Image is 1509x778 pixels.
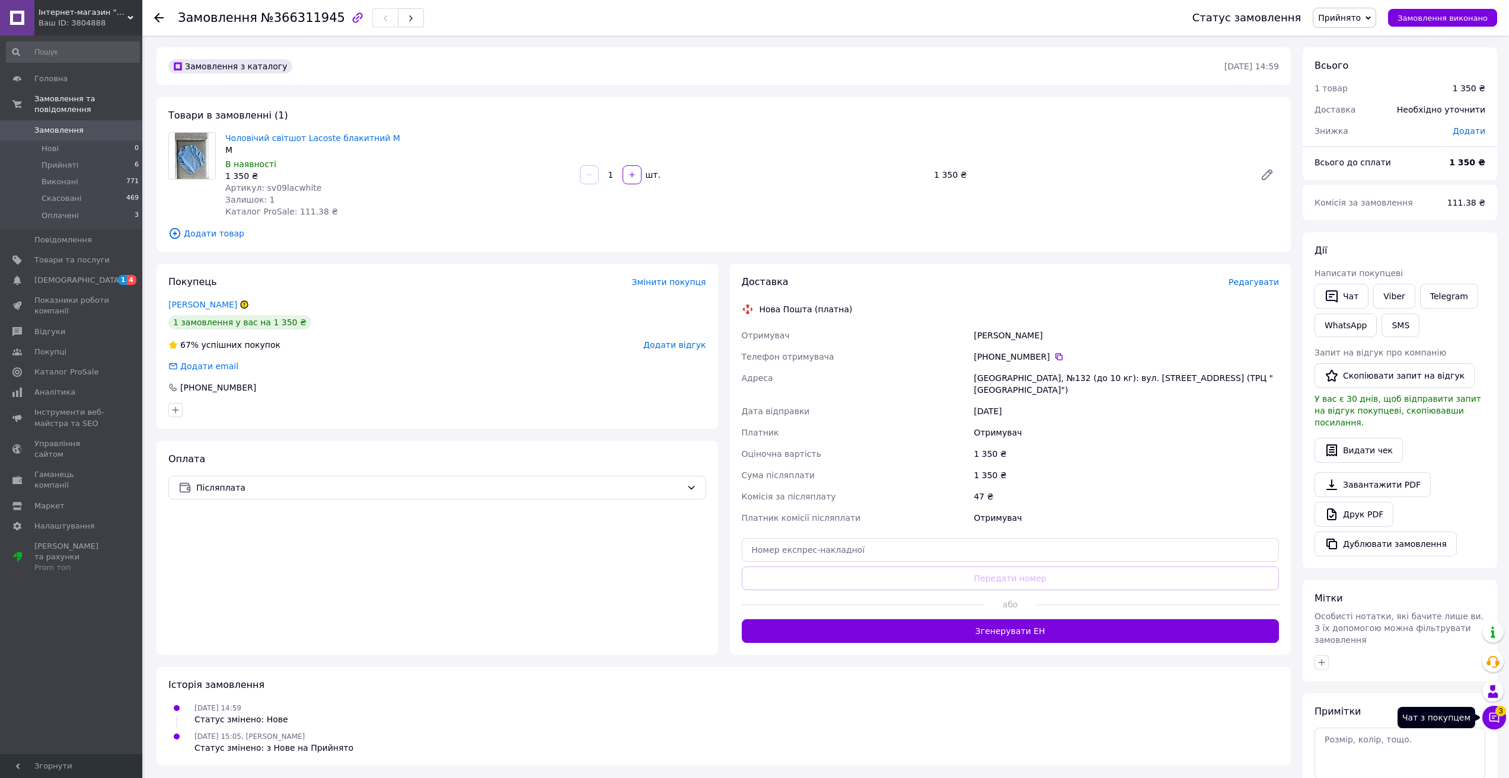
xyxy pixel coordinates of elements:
div: 1 350 ₴ [929,167,1250,183]
button: Замовлення виконано [1388,9,1497,27]
div: 47 ₴ [971,486,1281,507]
div: 1 350 ₴ [971,465,1281,486]
span: 3 [1495,706,1506,716]
span: Всього до сплати [1315,158,1391,167]
span: Платник комісії післяплати [742,513,861,523]
button: Дублювати замовлення [1315,532,1457,556]
span: Відгуки [34,326,65,337]
span: 6 [135,160,139,171]
button: SMS [1382,313,1419,337]
div: 1 замовлення у вас на 1 350 ₴ [168,315,311,329]
div: [PHONE_NUMBER] [974,351,1279,363]
span: Замовлення [34,125,84,136]
span: 1 [118,275,127,285]
span: Комісія за замовлення [1315,198,1413,207]
div: Статус змінено: з Нове на Прийнято [194,742,353,754]
span: Налаштування [34,521,95,532]
a: Viber [1373,284,1415,309]
span: Редагувати [1229,277,1279,287]
span: Знижка [1315,126,1348,136]
span: Всього [1315,60,1348,71]
span: Додати відгук [643,340,706,350]
span: Дії [1315,245,1327,256]
span: У вас є 30 днів, щоб відправити запит на відгук покупцеві, скопіювавши посилання. [1315,394,1481,427]
span: Адреса [742,373,773,383]
span: 3 [135,210,139,221]
div: 1 350 ₴ [225,170,570,182]
div: Отримувач [971,507,1281,529]
span: 0 [135,143,139,154]
span: Гаманець компанії [34,469,110,491]
button: Чат [1315,284,1368,309]
span: [DATE] 14:59 [194,704,241,712]
a: Редагувати [1255,163,1279,187]
div: Нова Пошта (платна) [757,303,856,315]
span: 469 [126,193,139,204]
div: [PHONE_NUMBER] [179,382,257,393]
div: Додати email [167,360,240,372]
div: Повернутися назад [154,12,164,24]
div: Статус замовлення [1192,12,1301,24]
span: Повідомлення [34,235,92,245]
div: [DATE] [971,401,1281,422]
span: Написати покупцеві [1315,268,1403,278]
span: Сума післяплати [742,470,815,480]
span: 1 товар [1315,84,1348,93]
b: 1 350 ₴ [1449,158,1485,167]
span: Післяплата [196,481,682,494]
a: Друк PDF [1315,502,1393,527]
span: Історія замовлення [168,679,264,690]
span: №366311945 [261,11,345,25]
div: [GEOGRAPHIC_DATA], №132 (до 10 кг): вул. [STREET_ADDRESS] (ТРЦ "[GEOGRAPHIC_DATA]") [971,367,1281,401]
img: Чоловічий світшот Lacoste блакитний M [175,133,210,179]
span: [PERSON_NAME] та рахунки [34,541,110,574]
span: Артикул: sv09lacwhite [225,183,321,193]
button: Згенерувати ЕН [742,619,1280,643]
a: Чоловічий світшот Lacoste блакитний M [225,133,400,143]
span: Показники роботи компанії [34,295,110,316]
div: успішних покупок [168,339,280,351]
span: Доставка [1315,105,1355,114]
span: Додати [1453,126,1485,136]
span: Отримувач [742,331,790,340]
span: 4 [127,275,136,285]
div: Статус змінено: Нове [194,713,288,725]
span: Інструменти веб-майстра та SEO [34,407,110,428]
span: або [983,598,1037,610]
span: Управління сайтом [34,438,110,460]
span: Залишок: 1 [225,195,275,204]
span: Особисті нотатки, які бачите лише ви. З їх допомогою можна фільтрувати замовлення [1315,611,1484,645]
span: Запит на відгук про компанію [1315,348,1446,357]
span: Товари та послуги [34,255,110,265]
a: Telegram [1420,284,1478,309]
span: Замовлення виконано [1398,14,1488,23]
div: Додати email [179,360,240,372]
span: Додати товар [168,227,1279,240]
span: Аналітика [34,387,75,398]
span: Маркет [34,501,65,511]
span: Каталог ProSale [34,367,98,377]
span: Виконані [42,177,78,187]
button: Видати чек [1315,438,1403,463]
a: Завантажити PDF [1315,472,1431,497]
div: Ваш ID: 3804888 [39,18,142,28]
span: Оплата [168,453,205,465]
span: Головна [34,73,68,84]
div: Необхідно уточнити [1390,97,1492,123]
button: Скопіювати запит на відгук [1315,363,1475,388]
div: [PERSON_NAME] [971,325,1281,346]
span: Платник [742,428,779,437]
span: Прийняті [42,160,78,171]
span: Товари в замовленні (1) [168,110,288,121]
span: [DATE] 15:05, [PERSON_NAME] [194,732,305,741]
span: Оціночна вартість [742,449,821,459]
span: Примітки [1315,706,1361,717]
span: Прийнято [1318,13,1361,23]
div: Замовлення з каталогу [168,59,292,73]
div: M [225,144,570,156]
span: В наявності [225,159,276,169]
div: Отримувач [971,422,1281,443]
span: Комісія за післяплату [742,492,836,501]
span: Інтернет-магазин "Lucky Store" [39,7,127,18]
div: 1 350 ₴ [971,443,1281,465]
